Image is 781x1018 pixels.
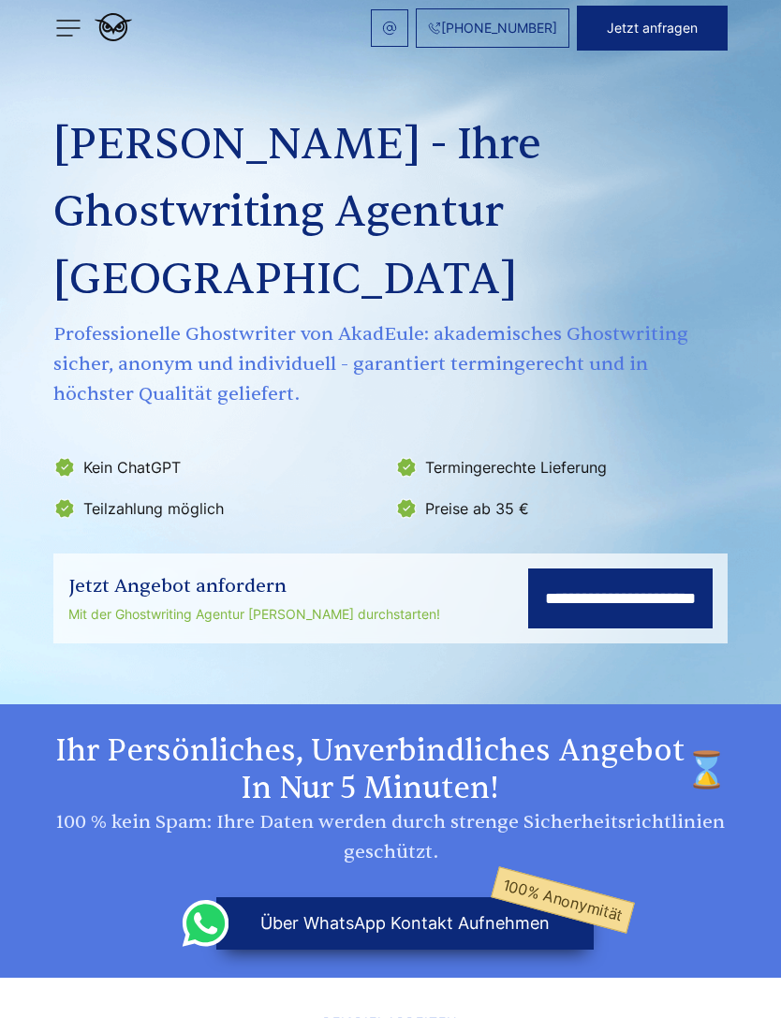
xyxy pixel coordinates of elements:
button: Jetzt anfragen [577,6,728,51]
span: [PHONE_NUMBER] [441,21,557,36]
h1: [PERSON_NAME] - Ihre Ghostwriting Agentur [GEOGRAPHIC_DATA] [53,111,728,314]
li: Termingerechte Lieferung [395,452,726,482]
img: time [686,732,728,807]
div: Mit der Ghostwriting Agentur [PERSON_NAME] durchstarten! [68,603,440,626]
img: email [382,21,397,36]
div: Jetzt Angebot anfordern [68,571,440,601]
li: Preise ab 35 € [395,494,726,524]
img: Phone [428,22,441,35]
img: menu [53,13,83,43]
img: logo [95,13,132,41]
a: [PHONE_NUMBER] [416,8,569,48]
li: Teilzahlung möglich [53,494,384,524]
h2: Ihr persönliches, unverbindliches Angebot in nur 5 Minuten! [53,732,728,807]
div: 100 % kein Spam: Ihre Daten werden durch strenge Sicherheitsrichtlinien geschützt. [53,807,728,867]
span: Professionelle Ghostwriter von AkadEule: akademisches Ghostwriting sicher, anonym und individuell... [53,319,728,409]
span: 100% Anonymität [491,866,635,934]
li: Kein ChatGPT [53,452,384,482]
button: über WhatsApp Kontakt aufnehmen100% Anonymität [216,897,594,950]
